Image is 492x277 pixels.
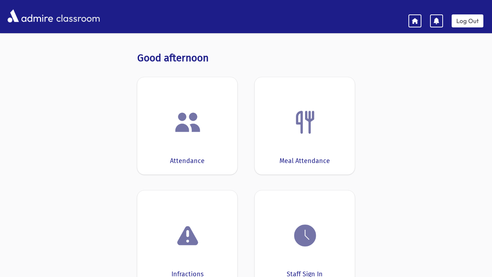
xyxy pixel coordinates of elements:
[291,222,319,249] img: clock.png
[55,6,100,26] span: classroom
[174,223,201,251] img: exclamation.png
[279,156,330,166] div: Meal Attendance
[137,52,355,64] h3: Good afternoon
[6,8,55,24] img: AdmirePro
[452,14,483,27] a: Log Out
[291,109,319,136] img: Fork.png
[174,109,201,136] img: users.png
[170,156,205,166] div: Attendance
